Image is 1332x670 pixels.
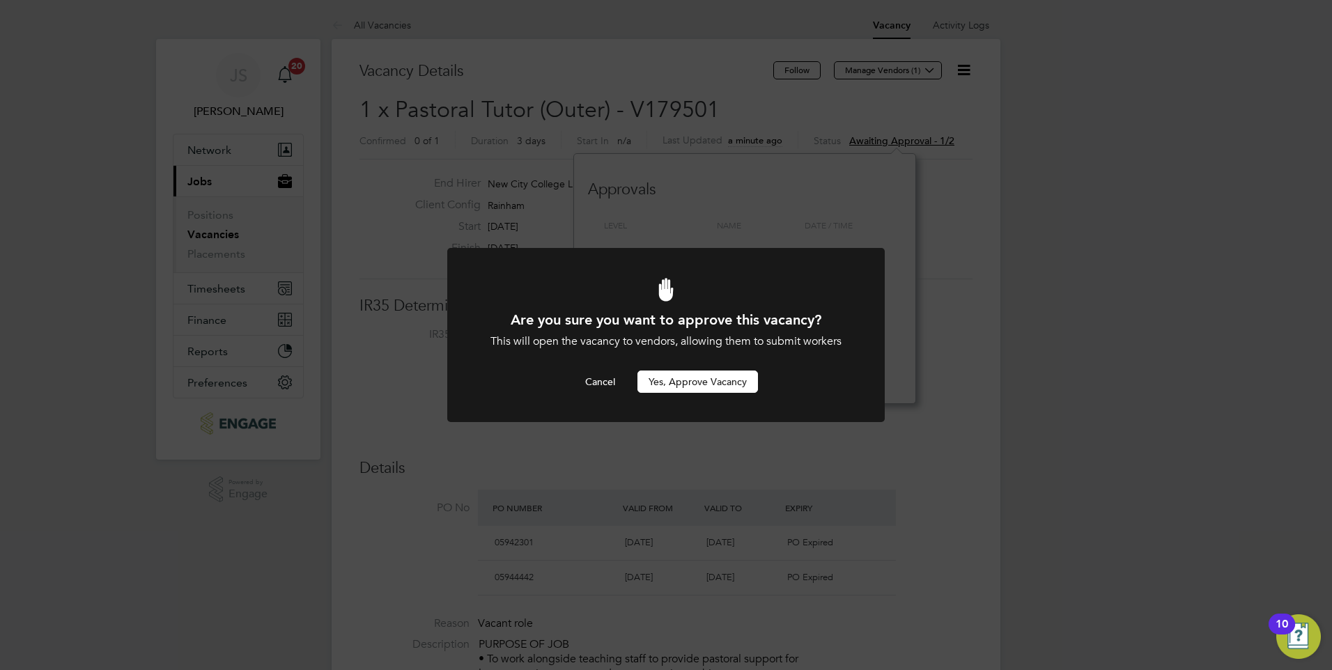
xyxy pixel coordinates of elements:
button: Yes, Approve Vacancy [637,371,758,393]
button: Cancel [574,371,626,393]
h1: Are you sure you want to approve this vacancy? [485,311,847,329]
span: This will open the vacancy to vendors, allowing them to submit workers [490,334,842,348]
button: Open Resource Center, 10 new notifications [1276,614,1321,659]
div: 10 [1276,624,1288,642]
